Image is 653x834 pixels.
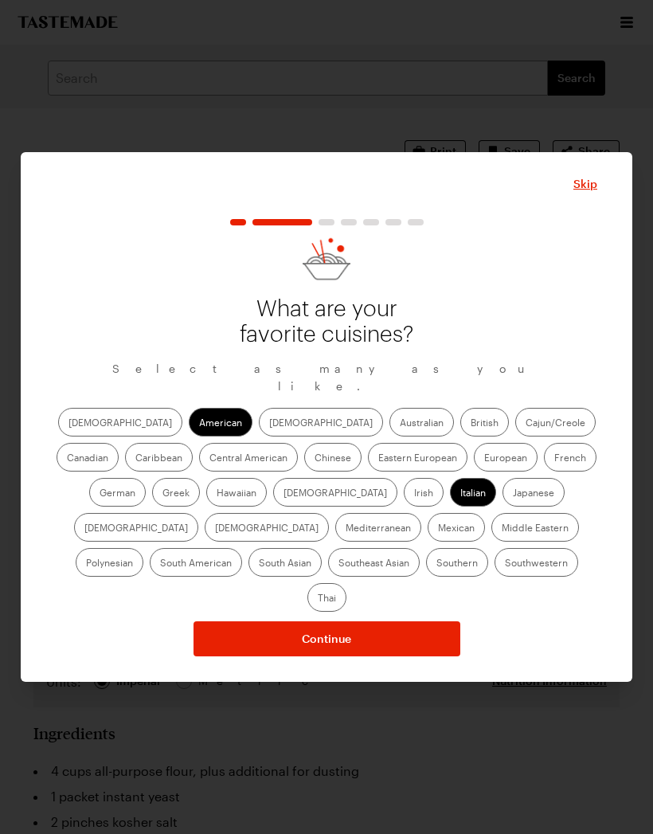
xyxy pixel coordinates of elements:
[194,621,460,656] button: NextStepButton
[460,408,509,437] label: British
[56,360,597,395] p: Select as many as you like.
[189,408,252,437] label: American
[152,478,200,507] label: Greek
[368,443,467,472] label: Eastern European
[76,548,143,577] label: Polynesian
[248,548,322,577] label: South Asian
[474,443,538,472] label: European
[573,176,597,192] button: Close
[573,176,597,192] span: Skip
[57,443,119,472] label: Canadian
[199,443,298,472] label: Central American
[231,296,422,347] p: What are your favorite cuisines?
[206,478,267,507] label: Hawaiian
[89,478,146,507] label: German
[544,443,596,472] label: French
[335,513,421,542] label: Mediterranean
[205,513,329,542] label: [DEMOGRAPHIC_DATA]
[304,443,362,472] label: Chinese
[150,548,242,577] label: South American
[125,443,193,472] label: Caribbean
[74,513,198,542] label: [DEMOGRAPHIC_DATA]
[273,478,397,507] label: [DEMOGRAPHIC_DATA]
[450,478,496,507] label: Italian
[58,408,182,437] label: [DEMOGRAPHIC_DATA]
[502,478,565,507] label: Japanese
[328,548,420,577] label: Southeast Asian
[491,513,579,542] label: Middle Eastern
[404,478,444,507] label: Irish
[259,408,383,437] label: [DEMOGRAPHIC_DATA]
[495,548,578,577] label: Southwestern
[389,408,454,437] label: Australian
[515,408,596,437] label: Cajun/Creole
[426,548,488,577] label: Southern
[307,583,346,612] label: Thai
[302,631,351,647] span: Continue
[428,513,485,542] label: Mexican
